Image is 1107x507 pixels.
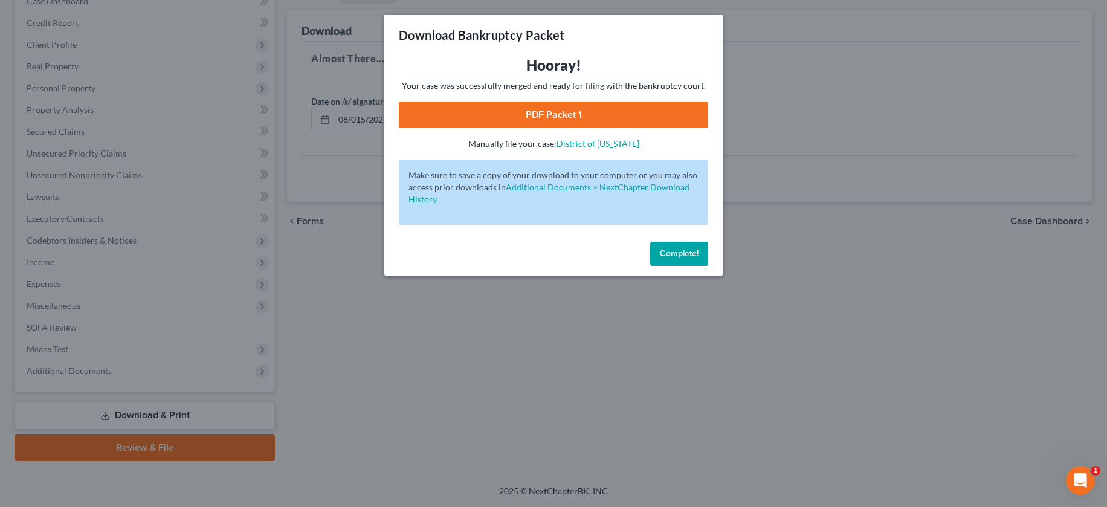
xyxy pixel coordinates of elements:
[1091,466,1100,476] span: 1
[408,169,699,205] p: Make sure to save a copy of your download to your computer or you may also access prior downloads in
[399,102,708,128] a: PDF Packet 1
[399,80,708,92] p: Your case was successfully merged and ready for filing with the bankruptcy court.
[557,138,639,149] a: District of [US_STATE]
[408,182,689,204] a: Additional Documents > NextChapter Download History.
[650,242,708,266] button: Complete!
[1066,466,1095,495] iframe: Intercom live chat
[399,27,564,44] h3: Download Bankruptcy Packet
[660,248,699,259] span: Complete!
[399,138,708,150] p: Manually file your case:
[399,56,708,75] h3: Hooray!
